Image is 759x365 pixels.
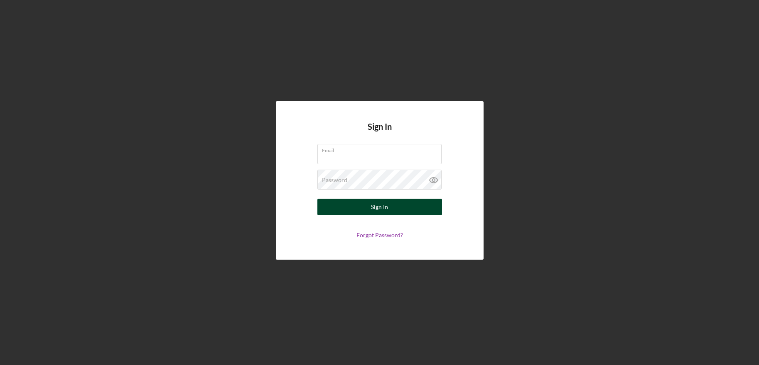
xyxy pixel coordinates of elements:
button: Sign In [317,199,442,215]
a: Forgot Password? [356,231,403,238]
h4: Sign In [368,122,392,144]
div: Sign In [371,199,388,215]
label: Password [322,177,347,183]
label: Email [322,144,442,153]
